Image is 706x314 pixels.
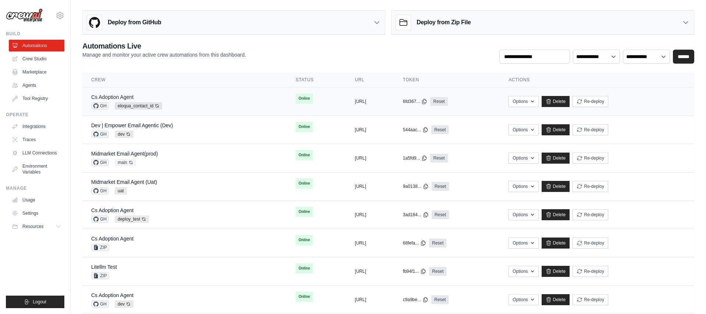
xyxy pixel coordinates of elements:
button: Options [509,238,538,249]
a: Reset [431,125,449,134]
button: 68fefa... [403,240,426,246]
button: Options [509,124,538,135]
span: eloqua_contact_id [115,102,162,110]
button: Options [509,294,538,305]
button: Options [509,181,538,192]
a: Agents [9,79,64,91]
a: Cs Adoption Agent [91,94,133,100]
button: fb94f1... [403,268,426,274]
a: Reset [429,267,446,276]
span: deploy_test [115,215,149,223]
a: Settings [9,207,64,219]
span: dev [115,131,133,138]
button: Options [509,96,538,107]
span: Online [296,93,313,104]
a: Cs Adoption Agent [91,236,133,242]
a: Marketplace [9,66,64,78]
button: Re-deploy [573,266,608,277]
a: Delete [542,153,570,164]
a: Environment Variables [9,160,64,178]
th: Token [394,72,500,88]
a: Cs Adoption Agent [91,207,133,213]
button: Re-deploy [573,153,608,164]
span: GH [91,131,109,138]
img: GitHub Logo [87,15,102,30]
a: Midmarket Email Agent (Uat) [91,179,157,185]
a: Reset [430,97,448,106]
span: Logout [33,299,46,305]
span: Online [296,178,313,189]
button: 9a0138... [403,183,429,189]
button: c9a9be... [403,297,428,303]
a: Reset [432,182,449,191]
button: Re-deploy [573,181,608,192]
span: Online [296,207,313,217]
span: Online [296,263,313,274]
a: Integrations [9,121,64,132]
span: uat [115,187,127,195]
a: Automations [9,40,64,51]
button: 6fd367... [403,99,428,104]
a: Midmarket Email Agent(prod) [91,151,158,157]
a: Tool Registry [9,93,64,104]
button: Re-deploy [573,96,608,107]
a: Reset [430,154,448,163]
h3: Deploy from GitHub [108,18,161,27]
a: Traces [9,134,64,146]
a: Reset [431,295,449,304]
a: Delete [542,209,570,220]
span: GH [91,159,109,166]
h2: Automations Live [82,41,246,51]
button: Options [509,153,538,164]
a: Cs Adoption Agent [91,292,133,298]
span: main [115,159,136,166]
button: Re-deploy [573,238,608,249]
a: Delete [542,124,570,135]
a: Reset [432,210,449,219]
a: Crew Studio [9,53,64,65]
a: Reset [429,239,446,247]
a: Delete [542,238,570,249]
button: Re-deploy [573,294,608,305]
th: Crew [82,72,287,88]
a: Usage [9,194,64,206]
a: Dev | Empower Email Agentic (Dev) [91,122,173,128]
th: Status [287,72,346,88]
th: URL [346,72,394,88]
button: 1a5fd9... [403,155,428,161]
span: Online [296,235,313,245]
span: Online [296,150,313,160]
button: Resources [9,221,64,232]
div: Manage [6,185,64,191]
a: Delete [542,294,570,305]
a: Delete [542,96,570,107]
th: Actions [500,72,694,88]
h3: Deploy from Zip File [417,18,471,27]
a: Delete [542,181,570,192]
img: Logo [6,8,43,22]
button: Options [509,266,538,277]
p: Manage and monitor your active crew automations from this dashboard. [82,51,246,58]
button: Re-deploy [573,209,608,220]
button: 544aac... [403,127,428,133]
span: Resources [22,224,43,229]
div: Operate [6,112,64,118]
span: GH [91,187,109,195]
span: Online [296,292,313,302]
span: dev [115,300,133,308]
button: Re-deploy [573,124,608,135]
a: Delete [542,266,570,277]
span: ZIP [91,244,109,251]
button: Options [509,209,538,220]
span: GH [91,102,109,110]
a: LLM Connections [9,147,64,159]
button: Logout [6,296,64,308]
span: GH [91,215,109,223]
span: Online [296,122,313,132]
a: Litellm Test [91,264,117,270]
span: ZIP [91,272,109,279]
span: GH [91,300,109,308]
div: Build [6,31,64,37]
button: 3ad184... [403,212,429,218]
